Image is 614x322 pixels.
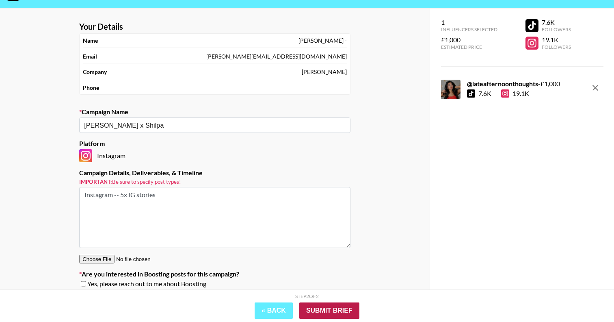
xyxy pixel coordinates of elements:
[587,80,603,96] button: remove
[79,178,350,185] small: Be sure to specify post types!
[501,89,529,98] div: 19.1K
[441,44,497,50] div: Estimated Price
[79,270,350,278] label: Are you interested in Boosting posts for this campaign?
[542,26,571,33] div: Followers
[79,139,350,148] label: Platform
[79,169,350,177] label: Campaign Details, Deliverables, & Timeline
[79,149,92,162] img: Instagram
[79,108,350,116] label: Campaign Name
[206,53,347,60] div: [PERSON_NAME][EMAIL_ADDRESS][DOMAIN_NAME]
[542,18,571,26] div: 7.6K
[441,26,497,33] div: Influencers Selected
[344,84,347,91] div: –
[467,80,538,87] strong: @ lateafternoonthoughts
[478,89,491,98] div: 7.6K
[87,280,206,288] span: Yes, please reach out to me about Boosting
[79,149,350,162] div: Instagram
[79,22,123,32] strong: Your Details
[441,36,497,44] div: £1,000
[298,37,347,44] div: [PERSON_NAME] -
[299,302,359,319] input: Submit Brief
[83,84,99,91] strong: Phone
[542,44,571,50] div: Followers
[83,37,98,44] strong: Name
[542,36,571,44] div: 19.1K
[295,293,319,299] div: Step 2 of 2
[467,80,560,88] div: - £ 1,000
[79,178,112,185] strong: Important:
[302,68,347,76] div: [PERSON_NAME]
[83,68,107,76] strong: Company
[255,302,293,319] button: « Back
[441,18,497,26] div: 1
[84,121,335,130] input: Old Town Road - Lil Nas X + Billy Ray Cyrus
[83,53,97,60] strong: Email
